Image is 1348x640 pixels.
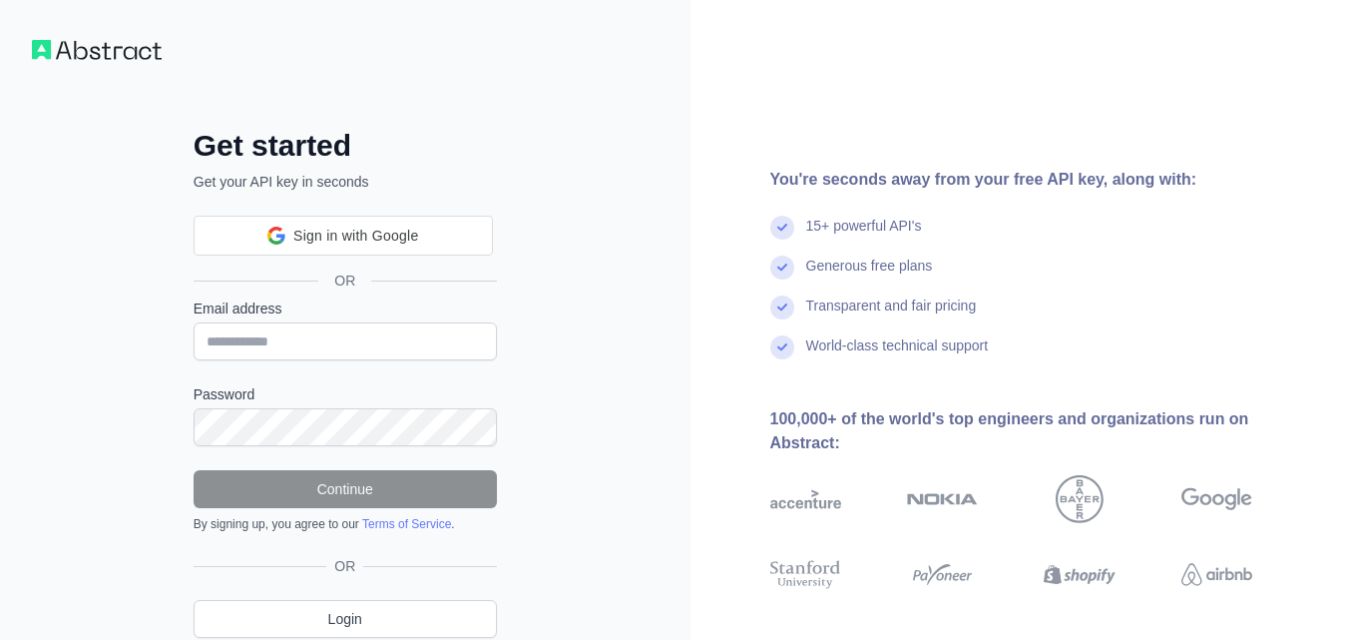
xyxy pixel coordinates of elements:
div: 15+ powerful API's [806,216,922,256]
label: Password [194,384,497,404]
div: Sign in with Google [194,216,493,256]
img: bayer [1056,475,1104,523]
div: World-class technical support [806,335,989,375]
div: You're seconds away from your free API key, along with: [770,168,1317,192]
p: Get your API key in seconds [194,172,497,192]
button: Continue [194,470,497,508]
label: Email address [194,299,497,319]
h2: Get started [194,128,497,164]
img: shopify [1044,557,1115,593]
img: stanford university [770,557,841,593]
div: Transparent and fair pricing [806,296,977,335]
span: Sign in with Google [293,226,418,247]
img: check mark [770,296,794,320]
img: check mark [770,256,794,280]
img: Workflow [32,40,162,60]
img: payoneer [907,557,978,593]
img: check mark [770,335,794,359]
img: check mark [770,216,794,240]
a: Login [194,600,497,638]
div: Generous free plans [806,256,933,296]
img: google [1181,475,1252,523]
div: 100,000+ of the world's top engineers and organizations run on Abstract: [770,407,1317,455]
span: OR [326,556,363,576]
div: By signing up, you agree to our . [194,516,497,532]
a: Terms of Service [362,517,451,531]
img: airbnb [1181,557,1252,593]
span: OR [318,271,371,291]
img: accenture [770,475,841,523]
img: nokia [907,475,978,523]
